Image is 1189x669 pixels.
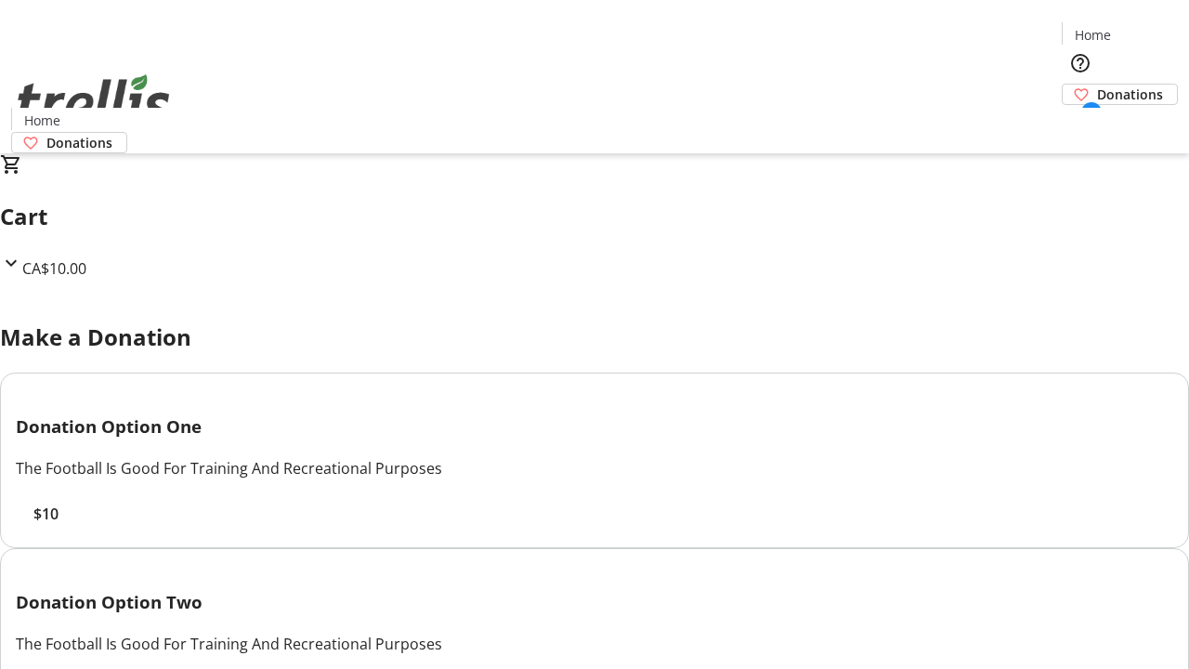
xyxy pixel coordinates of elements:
a: Home [1063,25,1122,45]
span: CA$10.00 [22,258,86,279]
h3: Donation Option One [16,413,1173,439]
div: The Football Is Good For Training And Recreational Purposes [16,457,1173,479]
a: Home [12,111,72,130]
button: Cart [1062,105,1099,142]
div: The Football Is Good For Training And Recreational Purposes [16,633,1173,655]
button: Help [1062,45,1099,82]
span: Donations [46,133,112,152]
span: Home [24,111,60,130]
a: Donations [11,132,127,153]
img: Orient E2E Organization g0L3osMbLW's Logo [11,54,176,147]
h3: Donation Option Two [16,589,1173,615]
span: Donations [1097,85,1163,104]
button: $10 [16,503,75,525]
span: $10 [33,503,59,525]
a: Donations [1062,84,1178,105]
span: Home [1075,25,1111,45]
